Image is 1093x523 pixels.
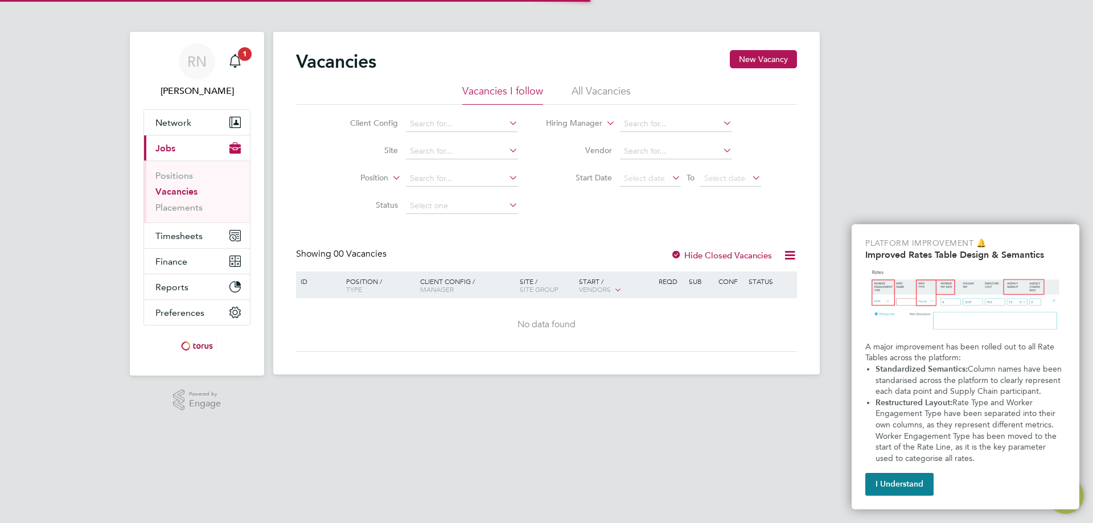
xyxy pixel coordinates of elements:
[334,248,387,260] span: 00 Vacancies
[187,54,207,69] span: RN
[155,307,204,318] span: Preferences
[620,143,732,159] input: Search for...
[517,271,577,299] div: Site /
[238,47,252,61] span: 1
[865,265,1066,337] img: Updated Rates Table Design & Semantics
[155,170,193,181] a: Positions
[716,271,745,291] div: Conf
[155,117,191,128] span: Network
[332,118,398,128] label: Client Config
[546,172,612,183] label: Start Date
[686,271,716,291] div: Sub
[876,364,968,374] strong: Standardized Semantics:
[656,271,685,291] div: Reqd
[143,43,250,98] a: Go to account details
[730,50,797,68] button: New Vacancy
[462,84,543,105] li: Vacancies I follow
[406,171,518,187] input: Search for...
[704,173,745,183] span: Select date
[417,271,517,299] div: Client Config /
[746,271,795,291] div: Status
[338,271,417,299] div: Position /
[346,285,362,294] span: Type
[865,249,1066,260] h2: Improved Rates Table Design & Semantics
[876,364,1064,396] span: Column names have been standarised across the platform to clearly represent each data point and S...
[323,172,388,184] label: Position
[876,398,952,407] strong: Restructured Layout:
[406,143,518,159] input: Search for...
[579,285,611,294] span: Vendors
[865,238,1066,249] p: Platform Improvement 🔔
[852,224,1079,509] div: Improved Rate Table Semantics
[298,319,795,331] div: No data found
[876,398,1059,463] span: Rate Type and Worker Engagement Type have been separated into their own columns, as they represen...
[155,186,198,197] a: Vacancies
[298,271,338,291] div: ID
[865,473,934,496] button: I Understand
[155,230,203,241] span: Timesheets
[155,143,175,154] span: Jobs
[332,145,398,155] label: Site
[189,399,221,409] span: Engage
[546,145,612,155] label: Vendor
[520,285,558,294] span: Site Group
[143,337,250,355] a: Go to home page
[143,84,250,98] span: Ruth Nicholas
[155,282,188,293] span: Reports
[130,32,264,376] nav: Main navigation
[189,389,221,399] span: Powered by
[296,248,389,260] div: Showing
[572,84,631,105] li: All Vacancies
[296,50,376,73] h2: Vacancies
[865,341,1066,364] p: A major improvement has been rolled out to all Rate Tables across the platform:
[576,271,656,300] div: Start /
[683,170,698,185] span: To
[537,118,602,129] label: Hiring Manager
[155,256,187,267] span: Finance
[406,198,518,214] input: Select one
[420,285,454,294] span: Manager
[620,116,732,132] input: Search for...
[671,250,772,261] label: Hide Closed Vacancies
[406,116,518,132] input: Search for...
[332,200,398,210] label: Status
[624,173,665,183] span: Select date
[177,337,217,355] img: torus-logo-retina.png
[155,202,203,213] a: Placements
